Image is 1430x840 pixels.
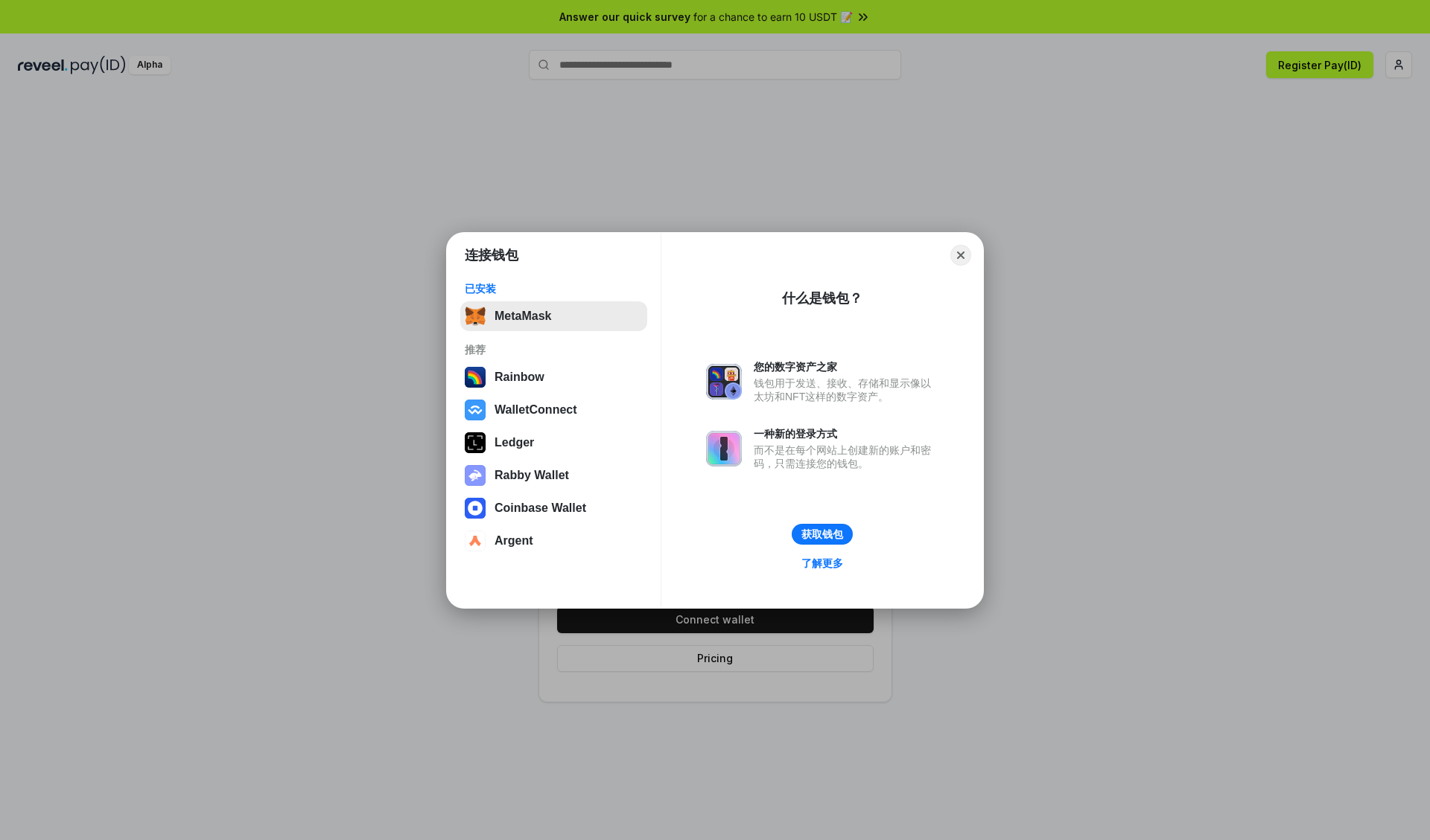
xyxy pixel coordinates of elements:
[754,427,938,440] div: 一种新的登录方式
[495,436,534,449] div: Ledger
[460,362,647,392] button: Rainbow
[706,364,742,400] img: svg+xml,%3Csvg%20xmlns%3D%22http%3A%2F%2Fwww.w3.org%2F2000%2Fsvg%22%20fill%3D%22none%22%20viewBox...
[801,528,843,541] div: 获取钱包
[754,376,938,403] div: 钱包用于发送、接收、存储和显示像以太坊和NFT这样的数字资产。
[754,443,938,470] div: 而不是在每个网站上创建新的账户和密码，只需连接您的钱包。
[465,400,486,420] img: svg+xml,%3Csvg%20width%3D%2228%22%20height%3D%2228%22%20viewBox%3D%220%200%2028%2028%22%20fill%3D...
[495,403,577,417] div: WalletConnect
[460,395,647,425] button: WalletConnect
[460,526,647,556] button: Argent
[460,461,647,490] button: Rabby Wallet
[465,498,486,519] img: svg+xml,%3Csvg%20width%3D%2228%22%20height%3D%2228%22%20viewBox%3D%220%200%2028%2028%22%20fill%3D...
[465,432,486,453] img: svg+xml,%3Csvg%20xmlns%3D%22http%3A%2F%2Fwww.w3.org%2F2000%2Fsvg%22%20width%3D%2228%22%20height%3...
[495,469,569,482] div: Rabby Wallet
[465,246,518,264] h1: 连接钱包
[495,371,544,384] div: Rainbow
[465,343,643,356] div: 推荐
[754,360,938,373] div: 您的数字资产之家
[460,428,647,458] button: Ledger
[465,367,486,388] img: svg+xml,%3Csvg%20width%3D%22120%22%20height%3D%22120%22%20viewBox%3D%220%200%20120%20120%22%20fil...
[495,501,586,515] div: Coinbase Wallet
[495,534,533,548] div: Argent
[465,282,643,295] div: 已安装
[460,301,647,331] button: MetaMask
[465,306,486,327] img: svg+xml,%3Csvg%20fill%3D%22none%22%20height%3D%2233%22%20viewBox%3D%220%200%2035%2033%22%20width%...
[792,554,852,573] a: 了解更多
[460,493,647,523] button: Coinbase Wallet
[706,431,742,467] img: svg+xml,%3Csvg%20xmlns%3D%22http%3A%2F%2Fwww.w3.org%2F2000%2Fsvg%22%20fill%3D%22none%22%20viewBox...
[495,310,551,323] div: MetaMask
[465,530,486,551] img: svg+xml,%3Csvg%20width%3D%2228%22%20height%3D%2228%22%20viewBox%3D%220%200%2028%2028%22%20fill%3D...
[801,557,843,570] div: 了解更多
[465,465,486,486] img: svg+xml,%3Csvg%20xmlns%3D%22http%3A%2F%2Fwww.w3.org%2F2000%2Fsvg%22%20fill%3D%22none%22%20viewBox...
[792,524,853,545] button: 获取钱包
[782,289,862,307] div: 什么是钱包？
[950,245,971,266] button: Close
